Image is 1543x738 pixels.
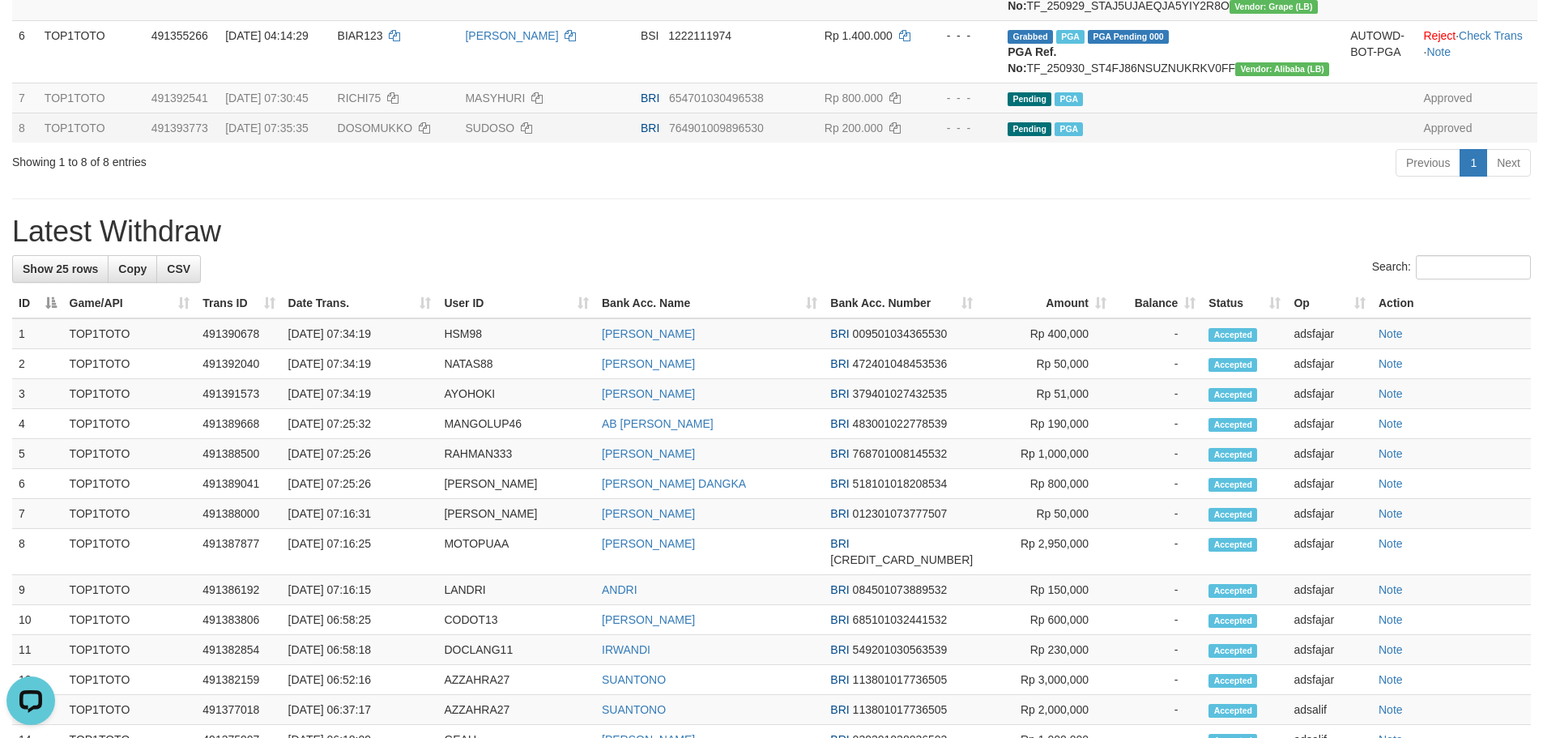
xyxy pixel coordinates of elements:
[1287,349,1372,379] td: adsfajar
[465,92,525,105] a: MASYHURI
[1208,388,1257,402] span: Accepted
[338,92,381,105] span: RICHI75
[437,665,595,695] td: AZZAHRA27
[830,553,973,566] span: Copy 164801007805503 to clipboard
[1113,499,1202,529] td: -
[853,387,948,400] span: Copy 379401027432535 to clipboard
[118,262,147,275] span: Copy
[338,29,383,42] span: BIAR123
[12,529,63,575] td: 8
[668,29,731,42] span: Copy 1222111974 to clipboard
[437,379,595,409] td: AYOHOKI
[282,575,438,605] td: [DATE] 07:16:15
[282,469,438,499] td: [DATE] 07:25:26
[853,643,948,656] span: Copy 549201030563539 to clipboard
[63,439,197,469] td: TOP1TOTO
[830,673,849,686] span: BRI
[437,499,595,529] td: [PERSON_NAME]
[63,349,197,379] td: TOP1TOTO
[437,605,595,635] td: CODOT13
[196,409,281,439] td: 491389668
[12,575,63,605] td: 9
[437,349,595,379] td: NATAS88
[63,575,197,605] td: TOP1TOTO
[1113,288,1202,318] th: Balance: activate to sort column ascending
[602,673,666,686] a: SUANTONO
[196,349,281,379] td: 491392040
[63,635,197,665] td: TOP1TOTO
[853,507,948,520] span: Copy 012301073777507 to clipboard
[1208,448,1257,462] span: Accepted
[282,665,438,695] td: [DATE] 06:52:16
[1113,469,1202,499] td: -
[12,318,63,349] td: 1
[1379,613,1403,626] a: Note
[196,499,281,529] td: 491388000
[853,477,948,490] span: Copy 518101018208534 to clipboard
[63,318,197,349] td: TOP1TOTO
[196,469,281,499] td: 491389041
[830,447,849,460] span: BRI
[853,447,948,460] span: Copy 768701008145532 to clipboard
[282,379,438,409] td: [DATE] 07:34:19
[853,417,948,430] span: Copy 483001022778539 to clipboard
[979,605,1113,635] td: Rp 600,000
[1379,477,1403,490] a: Note
[830,357,849,370] span: BRI
[1372,288,1531,318] th: Action
[1459,29,1523,42] a: Check Trans
[979,575,1113,605] td: Rp 150,000
[1008,45,1056,75] b: PGA Ref. No:
[63,409,197,439] td: TOP1TOTO
[1055,92,1083,106] span: PGA
[196,695,281,725] td: 491377018
[1416,255,1531,279] input: Search:
[1460,149,1487,177] a: 1
[979,318,1113,349] td: Rp 400,000
[1208,358,1257,372] span: Accepted
[437,409,595,439] td: MANGOLUP46
[1113,409,1202,439] td: -
[282,605,438,635] td: [DATE] 06:58:25
[1113,695,1202,725] td: -
[1208,584,1257,598] span: Accepted
[38,113,145,143] td: TOP1TOTO
[1287,575,1372,605] td: adsfajar
[1113,605,1202,635] td: -
[1208,644,1257,658] span: Accepted
[63,695,197,725] td: TOP1TOTO
[1113,349,1202,379] td: -
[63,499,197,529] td: TOP1TOTO
[12,469,63,499] td: 6
[1424,29,1456,42] a: Reject
[602,357,695,370] a: [PERSON_NAME]
[12,409,63,439] td: 4
[1235,62,1329,76] span: Vendor URL: https://dashboard.q2checkout.com/secure
[12,635,63,665] td: 11
[282,318,438,349] td: [DATE] 07:34:19
[979,379,1113,409] td: Rp 51,000
[1208,478,1257,492] span: Accepted
[108,255,157,283] a: Copy
[12,379,63,409] td: 3
[1287,409,1372,439] td: adsfajar
[1426,45,1451,58] a: Note
[63,605,197,635] td: TOP1TOTO
[196,575,281,605] td: 491386192
[282,499,438,529] td: [DATE] 07:16:31
[1417,20,1538,83] td: · ·
[1379,357,1403,370] a: Note
[282,529,438,575] td: [DATE] 07:16:25
[1202,288,1287,318] th: Status: activate to sort column ascending
[853,357,948,370] span: Copy 472401048453536 to clipboard
[1287,318,1372,349] td: adsfajar
[1208,508,1257,522] span: Accepted
[641,92,659,105] span: BRI
[1287,529,1372,575] td: adsfajar
[63,288,197,318] th: Game/API: activate to sort column ascending
[641,122,659,134] span: BRI
[437,439,595,469] td: RAHMAN333
[338,122,413,134] span: DOSOMUKKO
[196,439,281,469] td: 491388500
[196,529,281,575] td: 491387877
